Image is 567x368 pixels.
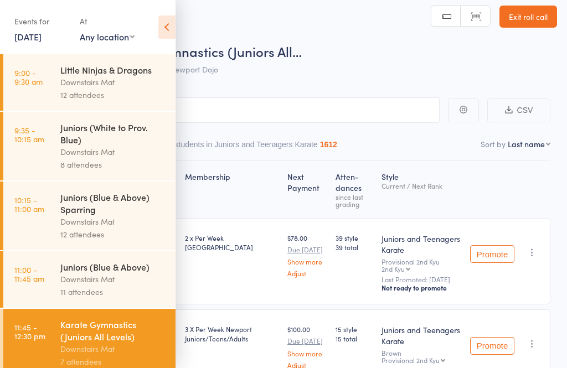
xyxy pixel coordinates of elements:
span: 39 style [336,233,373,242]
div: 2 x Per Week [GEOGRAPHIC_DATA] [185,233,279,252]
span: 15 total [336,334,373,343]
a: Show more [287,258,327,265]
time: 11:45 - 12:30 pm [14,323,45,340]
div: 1612 [320,140,337,149]
div: Karate Gymnastics (Juniors All Levels) [60,318,166,343]
div: Juniors and Teenagers Karate [382,324,461,346]
small: Due [DATE] [287,337,327,345]
div: 2nd Kyu [382,265,405,272]
div: Downstairs Mat [60,146,166,158]
button: CSV [487,99,550,122]
div: Brown [382,349,461,364]
div: Not ready to promote [382,283,461,292]
div: Little Ninjas & Dragons [60,64,166,76]
div: Downstairs Mat [60,215,166,228]
div: 12 attendees [60,89,166,101]
div: Atten­dances [331,165,377,213]
a: Show more [287,350,327,357]
div: At [80,12,135,30]
time: 9:00 - 9:30 am [14,68,43,86]
div: Downstairs Mat [60,343,166,355]
div: Downstairs Mat [60,273,166,286]
div: $100.00 [287,324,327,368]
time: 11:00 - 11:45 am [14,265,44,283]
span: Newport Dojo [169,64,218,75]
span: Karate Gymnastics (Juniors All… [110,42,302,60]
div: Membership [181,165,283,213]
time: 10:15 - 11:00 am [14,195,44,213]
div: 11 attendees [60,286,166,298]
a: Exit roll call [499,6,557,28]
button: Other students in Juniors and Teenagers Karate1612 [153,134,337,160]
time: 9:35 - 10:15 am [14,126,44,143]
div: Juniors (Blue & Above) [60,261,166,273]
label: Sort by [481,138,506,149]
div: Next Payment [283,165,331,213]
div: since last grading [336,193,373,208]
div: Juniors and Teenagers Karate [382,233,461,255]
div: Any location [80,30,135,43]
span: 15 style [336,324,373,334]
input: Search by name [17,97,440,123]
div: Last name [508,138,545,149]
div: Current / Next Rank [382,182,461,189]
div: Style [377,165,466,213]
div: 3 X Per Week Newport Juniors/Teens/Adults [185,324,279,343]
div: Provisional 2nd Kyu [382,356,440,364]
span: 39 total [336,242,373,252]
div: 8 attendees [60,158,166,171]
div: 12 attendees [60,228,166,241]
div: 7 attendees [60,355,166,368]
button: Promote [470,337,514,355]
div: Juniors (Blue & Above) Sparring [60,191,166,215]
div: Downstairs Mat [60,76,166,89]
div: $78.00 [287,233,327,277]
small: Last Promoted: [DATE] [382,276,461,283]
div: Events for [14,12,69,30]
a: [DATE] [14,30,42,43]
a: 11:00 -11:45 amJuniors (Blue & Above)Downstairs Mat11 attendees [3,251,176,308]
button: Promote [470,245,514,263]
a: 9:00 -9:30 amLittle Ninjas & DragonsDownstairs Mat12 attendees [3,54,176,111]
small: Due [DATE] [287,246,327,253]
a: 9:35 -10:15 amJuniors (White to Prov. Blue)Downstairs Mat8 attendees [3,112,176,180]
a: 10:15 -11:00 amJuniors (Blue & Above) SparringDownstairs Mat12 attendees [3,182,176,250]
a: Adjust [287,269,327,277]
div: Provisional 2nd Kyu [382,258,461,272]
div: Juniors (White to Prov. Blue) [60,121,166,146]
